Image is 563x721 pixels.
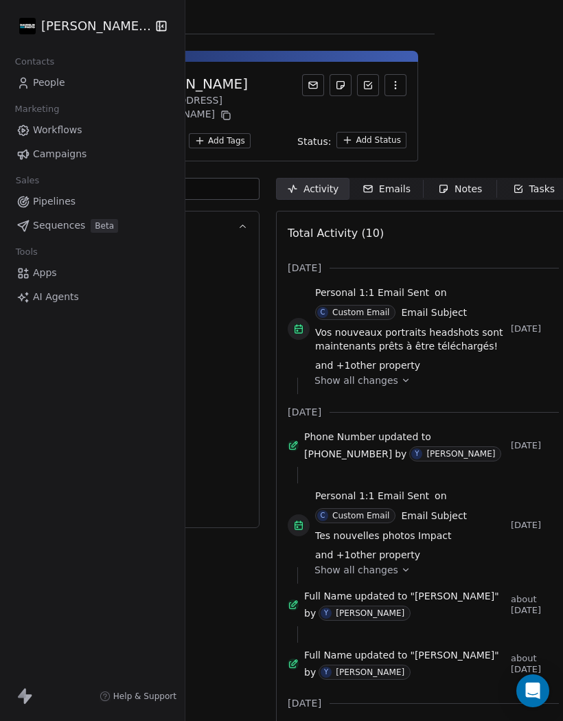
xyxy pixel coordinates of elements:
[332,511,389,520] div: Custom Email
[395,447,406,461] span: by
[100,691,176,702] a: Help & Support
[11,262,174,284] a: Apps
[304,606,316,620] span: by
[415,448,419,459] div: Y
[438,182,482,196] div: Notes
[315,286,429,299] span: Personal 1:1 Email Sent
[9,99,65,119] span: Marketing
[511,440,559,451] span: [DATE]
[378,430,431,444] span: updated to
[315,529,451,542] span: Tes nouvelles photos Impact
[113,691,176,702] span: Help & Support
[314,563,398,577] span: Show all changes
[41,17,152,35] span: [PERSON_NAME] Photo
[315,325,505,353] span: Vos nouveaux portraits headshots sont maintenants prêts à être téléchargés!
[33,266,57,280] span: Apps
[11,143,174,165] a: Campaigns
[11,286,174,308] a: AI Agents
[363,182,411,196] div: Emails
[336,667,404,677] div: [PERSON_NAME]
[33,76,65,90] span: People
[304,589,352,603] span: Full Name
[10,170,45,191] span: Sales
[355,589,408,603] span: updated to
[304,447,392,461] span: [PHONE_NUMBER]
[33,147,87,161] span: Campaigns
[304,430,376,444] span: Phone Number
[410,589,498,603] span: "[PERSON_NAME]"
[314,563,549,577] a: Show all changes
[511,323,559,334] span: [DATE]
[288,405,321,419] span: [DATE]
[33,123,82,137] span: Workflows
[288,261,321,275] span: [DATE]
[435,489,446,503] span: on
[16,14,146,38] button: [PERSON_NAME] Photo
[91,219,118,233] span: Beta
[189,133,251,148] button: Add Tags
[314,374,398,387] span: Show all changes
[297,135,331,148] span: Status:
[11,190,174,213] a: Pipelines
[511,594,559,616] span: about [DATE]
[288,696,321,710] span: [DATE]
[10,242,43,262] span: Tools
[410,648,498,662] span: "[PERSON_NAME]"
[401,509,467,523] span: Email Subject
[513,182,555,196] div: Tasks
[304,665,316,679] span: by
[304,648,352,662] span: Full Name
[314,374,549,387] a: Show all changes
[288,227,384,240] span: Total Activity (10)
[355,648,408,662] span: updated to
[19,18,36,34] img: Daudelin%20Photo%20Logo%20White%202025%20Square.png
[426,449,495,459] div: [PERSON_NAME]
[33,218,85,233] span: Sequences
[320,510,325,521] div: C
[315,548,420,562] span: and + 1 other property
[9,51,60,72] span: Contacts
[324,608,328,619] div: Y
[435,286,446,299] span: on
[324,667,328,678] div: Y
[511,653,559,675] span: about [DATE]
[135,93,302,124] div: [EMAIL_ADDRESS][DOMAIN_NAME]
[11,214,174,237] a: SequencesBeta
[33,194,76,209] span: Pipelines
[320,307,325,318] div: C
[336,132,406,148] button: Add Status
[11,119,174,141] a: Workflows
[336,608,404,618] div: [PERSON_NAME]
[516,674,549,707] div: Open Intercom Messenger
[511,520,559,531] span: [DATE]
[33,290,79,304] span: AI Agents
[332,308,389,317] div: Custom Email
[135,74,302,93] div: [PERSON_NAME]
[401,306,467,319] span: Email Subject
[11,71,174,94] a: People
[315,358,420,372] span: and + 1 other property
[315,489,429,503] span: Personal 1:1 Email Sent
